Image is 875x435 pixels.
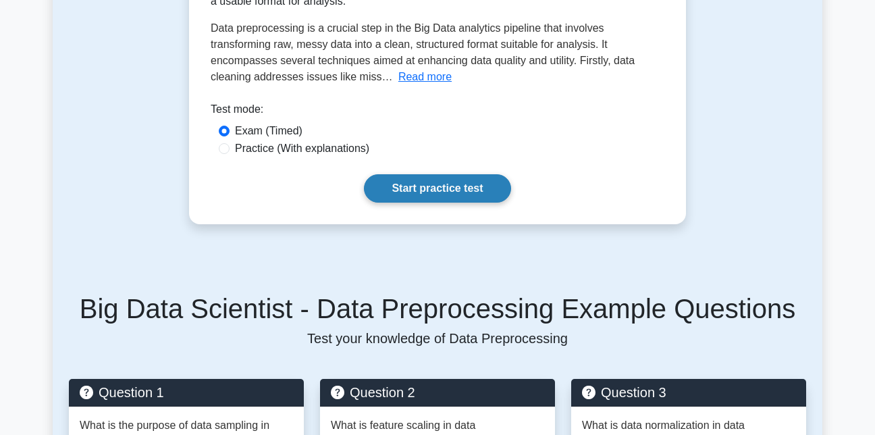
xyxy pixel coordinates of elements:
span: Data preprocessing is a crucial step in the Big Data analytics pipeline that involves transformin... [211,22,635,82]
label: Exam (Timed) [235,123,302,139]
h5: Question 1 [80,384,293,401]
h5: Question 2 [331,384,544,401]
button: Read more [398,69,452,85]
h5: Big Data Scientist - Data Preprocessing Example Questions [69,292,806,325]
a: Start practice test [364,174,510,203]
h5: Question 3 [582,384,795,401]
label: Practice (With explanations) [235,140,369,157]
p: Test your knowledge of Data Preprocessing [69,330,806,347]
div: Test mode: [211,101,664,123]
